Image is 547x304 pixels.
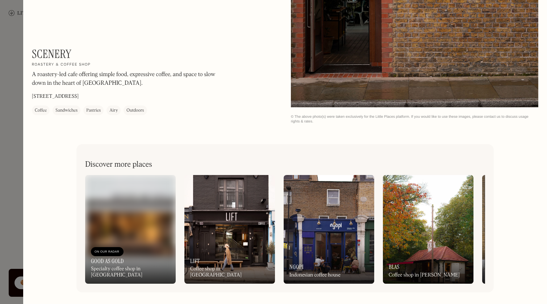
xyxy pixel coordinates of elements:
[184,175,275,284] a: LiftCoffee shop in [GEOGRAPHIC_DATA]
[55,107,78,114] div: Sandwiches
[86,107,101,114] div: Pastries
[85,175,176,284] a: On Our RadarGood As GoldSpecialty coffee shop in [GEOGRAPHIC_DATA]
[389,272,460,278] div: Coffee shop in [PERSON_NAME]
[284,175,374,284] a: NgopiIndonesian coffee house
[95,248,120,255] div: On Our Radar
[190,258,200,265] h3: Lift
[85,160,152,169] h2: Discover more places
[32,93,79,100] p: [STREET_ADDRESS]
[91,266,170,278] div: Specialty coffee shop in [GEOGRAPHIC_DATA]
[190,266,269,278] div: Coffee shop in [GEOGRAPHIC_DATA]
[383,175,473,284] a: BlasCoffee shop in [PERSON_NAME]
[32,70,227,88] p: A roastery-led cafe offering simple food, expressive coffee, and space to slow down in the heart ...
[389,263,400,270] h3: Blas
[289,263,304,270] h3: Ngopi
[91,258,124,265] h3: Good As Gold
[32,62,91,67] h2: Roastery & coffee shop
[109,107,118,114] div: Airy
[35,107,47,114] div: Coffee
[289,272,341,278] div: Indonesian coffee house
[32,47,71,61] h1: Scenery
[291,114,538,124] div: © The above photo(s) were taken exclusively for the Little Places platform. If you would like to ...
[126,107,144,114] div: Outdoors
